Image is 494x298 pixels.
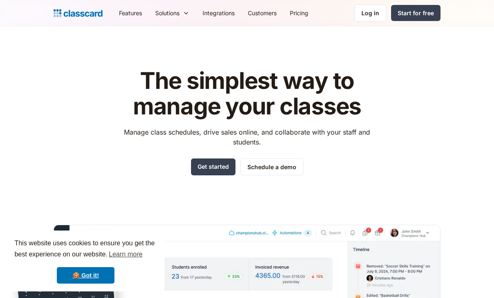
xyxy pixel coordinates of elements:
a: Pricing [283,4,315,22]
div: Log in [361,9,379,17]
a: Customers [241,4,283,22]
div: Solutions [155,9,179,17]
a: Features [112,4,149,22]
div: Start for free [398,9,434,17]
a: dismiss cookie message [57,267,114,284]
div: Solutions [149,4,196,22]
a: Integrations [196,4,241,22]
a: Logo [54,7,103,19]
h1: The simplest way to manage your classes [117,68,378,119]
a: Get started [191,158,235,175]
a: learn more about cookies [107,248,144,261]
div: cookieconsent [7,230,165,291]
a: Log in [354,5,386,21]
span: This website uses cookies to ensure you get the best experience on our website. [14,238,157,261]
p: Manage class schedules, drive sales online, and collaborate with your staff and students. [117,127,378,147]
a: Start for free [391,5,440,21]
a: Schedule a demo [240,158,303,175]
